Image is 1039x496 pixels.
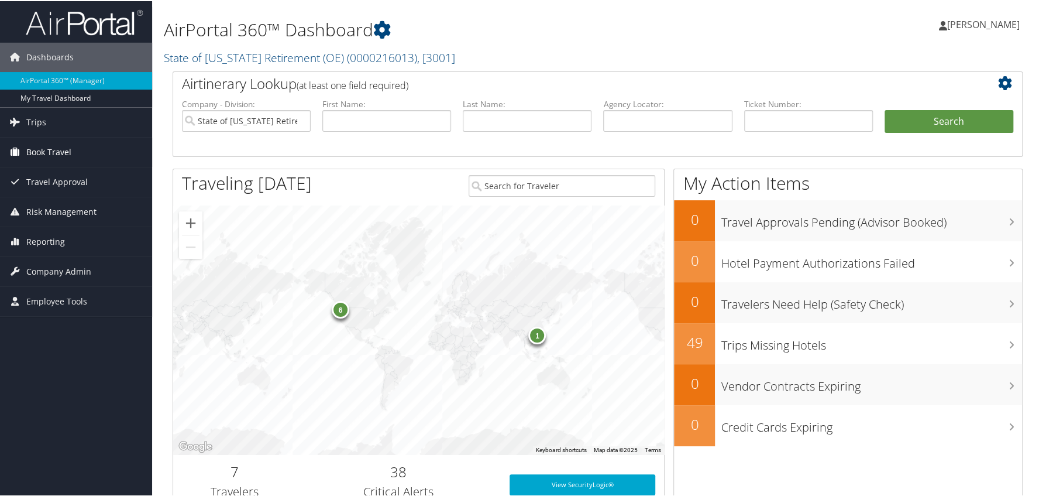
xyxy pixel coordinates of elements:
[536,445,586,453] button: Keyboard shortcuts
[674,208,715,228] h2: 0
[510,473,656,494] a: View SecurityLogic®
[721,248,1022,271] h3: Hotel Payment Authorizations Failed
[721,289,1022,312] h3: Travelers Need Help (Safety Check)
[721,412,1022,435] h3: Credit Cards Expiring
[463,97,591,109] label: Last Name:
[721,371,1022,394] h3: Vendor Contracts Expiring
[721,207,1022,230] h3: Travel Approvals Pending (Advisor Booked)
[674,363,1022,404] a: 0Vendor Contracts Expiring
[26,107,46,136] span: Trips
[26,256,91,285] span: Company Admin
[26,136,71,166] span: Book Travel
[182,97,311,109] label: Company - Division:
[26,166,88,196] span: Travel Approval
[469,174,656,196] input: Search for Traveler
[297,78,408,91] span: (at least one field required)
[674,322,1022,363] a: 49Trips Missing Hotels
[674,404,1022,445] a: 0Credit Cards Expiring
[528,326,546,343] div: 1
[674,413,715,433] h2: 0
[179,234,202,258] button: Zoom out
[674,372,715,392] h2: 0
[182,461,287,481] h2: 7
[417,49,455,64] span: , [ 3001 ]
[179,210,202,234] button: Zoom in
[744,97,873,109] label: Ticket Number:
[674,281,1022,322] a: 0Travelers Need Help (Safety Check)
[26,226,65,255] span: Reporting
[674,199,1022,240] a: 0Travel Approvals Pending (Advisor Booked)
[164,16,742,41] h1: AirPortal 360™ Dashboard
[164,49,455,64] a: State of [US_STATE] Retirement (OE)
[26,8,143,35] img: airportal-logo.png
[674,170,1022,194] h1: My Action Items
[721,330,1022,353] h3: Trips Missing Hotels
[332,300,349,317] div: 6
[176,438,215,453] img: Google
[305,461,492,481] h2: 38
[176,438,215,453] a: Open this area in Google Maps (opens a new window)
[593,446,637,452] span: Map data ©2025
[347,49,417,64] span: ( 0000216013 )
[182,170,312,194] h1: Traveling [DATE]
[674,290,715,310] h2: 0
[26,196,97,225] span: Risk Management
[26,42,74,71] span: Dashboards
[182,73,942,93] h2: Airtinerary Lookup
[674,249,715,269] h2: 0
[603,97,732,109] label: Agency Locator:
[947,17,1020,30] span: [PERSON_NAME]
[885,109,1013,132] button: Search
[26,286,87,315] span: Employee Tools
[322,97,451,109] label: First Name:
[939,6,1031,41] a: [PERSON_NAME]
[674,240,1022,281] a: 0Hotel Payment Authorizations Failed
[674,331,715,351] h2: 49
[644,446,660,452] a: Terms (opens in new tab)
